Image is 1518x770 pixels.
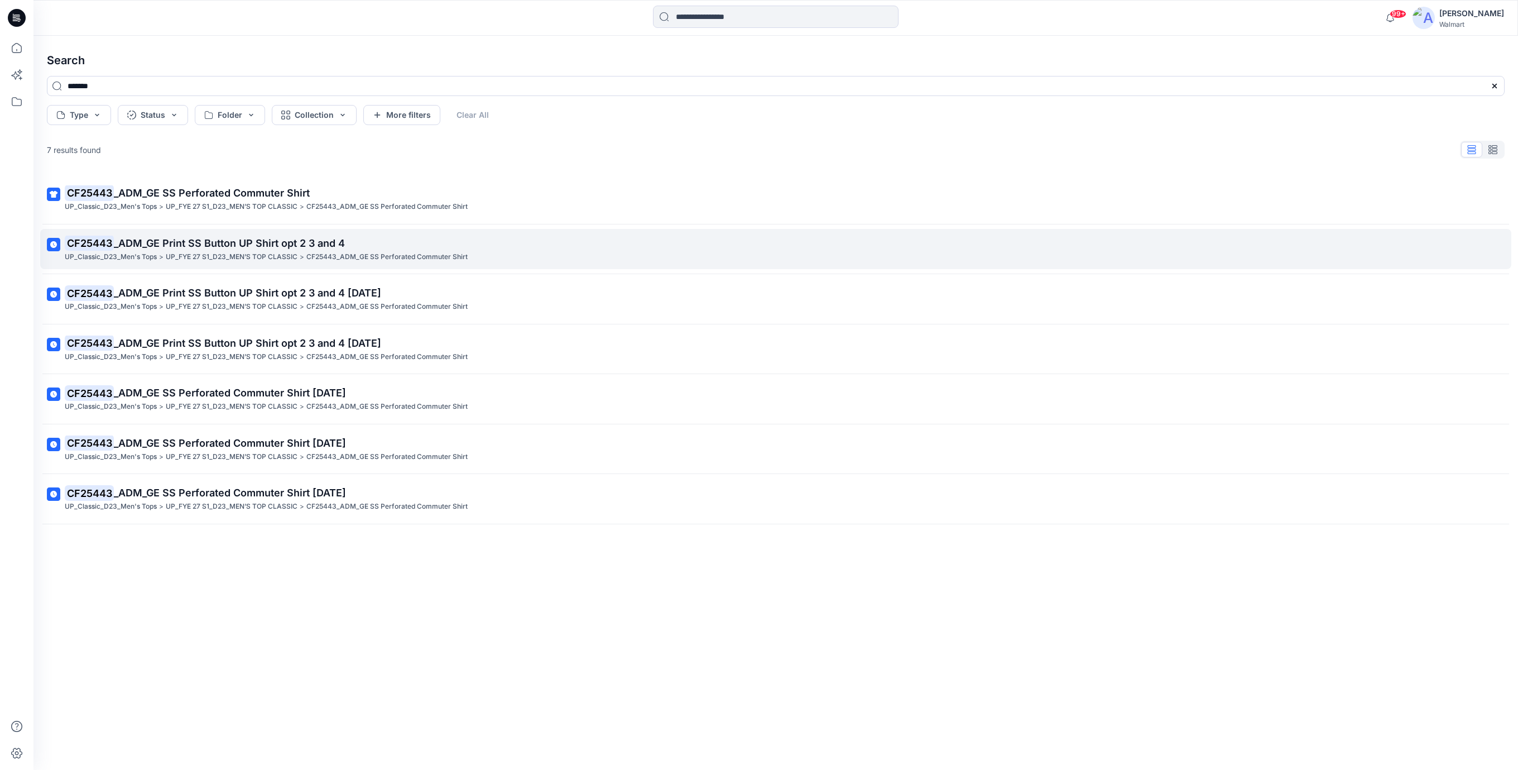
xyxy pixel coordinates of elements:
mark: CF25443 [65,235,114,251]
a: CF25443_ADM_GE SS Perforated Commuter Shirt [DATE]UP_Classic_D23_Men's Tops>UP_FYE 27 S1_D23_MEN’... [40,479,1511,519]
p: CF25443_ADM_GE SS Perforated Commuter Shirt [306,351,468,363]
mark: CF25443 [65,285,114,301]
p: > [159,201,164,213]
span: _ADM_GE SS Perforated Commuter Shirt [114,187,310,199]
p: CF25443_ADM_GE SS Perforated Commuter Shirt [306,251,468,263]
div: [PERSON_NAME] [1439,7,1504,20]
p: UP_FYE 27 S1_D23_MEN’S TOP CLASSIC [166,301,297,313]
a: CF25443_ADM_GE Print SS Button UP Shirt opt 2 3 and 4 [DATE]UP_Classic_D23_Men's Tops>UP_FYE 27 S... [40,329,1511,370]
a: CF25443_ADM_GE SS Perforated Commuter ShirtUP_Classic_D23_Men's Tops>UP_FYE 27 S1_D23_MEN’S TOP C... [40,179,1511,219]
p: UP_FYE 27 S1_D23_MEN’S TOP CLASSIC [166,351,297,363]
mark: CF25443 [65,335,114,351]
span: _ADM_GE Print SS Button UP Shirt opt 2 3 and 4 [114,237,345,249]
p: > [159,301,164,313]
button: Type [47,105,111,125]
p: 7 results found [47,144,101,156]
button: Collection [272,105,357,125]
img: avatar [1413,7,1435,29]
p: UP_Classic_D23_Men's Tops [65,501,157,513]
p: UP_Classic_D23_Men's Tops [65,401,157,413]
a: CF25443_ADM_GE Print SS Button UP Shirt opt 2 3 and 4 [DATE]UP_Classic_D23_Men's Tops>UP_FYE 27 S... [40,279,1511,319]
p: UP_Classic_D23_Men's Tops [65,451,157,463]
p: UP_Classic_D23_Men's Tops [65,301,157,313]
p: CF25443_ADM_GE SS Perforated Commuter Shirt [306,451,468,463]
mark: CF25443 [65,435,114,451]
p: CF25443_ADM_GE SS Perforated Commuter Shirt [306,501,468,513]
p: UP_Classic_D23_Men's Tops [65,201,157,213]
p: > [300,451,304,463]
div: Walmart [1439,20,1504,28]
span: _ADM_GE SS Perforated Commuter Shirt [DATE] [114,387,346,399]
h4: Search [38,45,1514,76]
mark: CF25443 [65,485,114,501]
p: > [159,351,164,363]
p: > [159,451,164,463]
p: > [300,301,304,313]
p: > [300,401,304,413]
p: > [300,201,304,213]
p: > [300,501,304,513]
p: UP_FYE 27 S1_D23_MEN’S TOP CLASSIC [166,251,297,263]
a: CF25443_ADM_GE Print SS Button UP Shirt opt 2 3 and 4UP_Classic_D23_Men's Tops>UP_FYE 27 S1_D23_M... [40,229,1511,270]
p: > [159,251,164,263]
span: _ADM_GE SS Perforated Commuter Shirt [DATE] [114,487,346,499]
p: UP_FYE 27 S1_D23_MEN’S TOP CLASSIC [166,501,297,513]
span: _ADM_GE Print SS Button UP Shirt opt 2 3 and 4 [DATE] [114,337,381,349]
button: Status [118,105,188,125]
p: CF25443_ADM_GE SS Perforated Commuter Shirt [306,301,468,313]
p: > [159,501,164,513]
p: UP_FYE 27 S1_D23_MEN’S TOP CLASSIC [166,401,297,413]
p: UP_FYE 27 S1_D23_MEN’S TOP CLASSIC [166,451,297,463]
span: _ADM_GE Print SS Button UP Shirt opt 2 3 and 4 [DATE] [114,287,381,299]
p: CF25443_ADM_GE SS Perforated Commuter Shirt [306,201,468,213]
mark: CF25443 [65,185,114,200]
p: > [300,251,304,263]
p: > [300,351,304,363]
a: CF25443_ADM_GE SS Perforated Commuter Shirt [DATE]UP_Classic_D23_Men's Tops>UP_FYE 27 S1_D23_MEN’... [40,379,1511,419]
p: UP_FYE 27 S1_D23_MEN’S TOP CLASSIC [166,201,297,213]
p: > [159,401,164,413]
mark: CF25443 [65,385,114,401]
button: Folder [195,105,265,125]
p: UP_Classic_D23_Men's Tops [65,351,157,363]
span: 99+ [1390,9,1406,18]
p: UP_Classic_D23_Men's Tops [65,251,157,263]
span: _ADM_GE SS Perforated Commuter Shirt [DATE] [114,437,346,449]
p: CF25443_ADM_GE SS Perforated Commuter Shirt [306,401,468,413]
a: CF25443_ADM_GE SS Perforated Commuter Shirt [DATE]UP_Classic_D23_Men's Tops>UP_FYE 27 S1_D23_MEN’... [40,429,1511,470]
button: More filters [363,105,440,125]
